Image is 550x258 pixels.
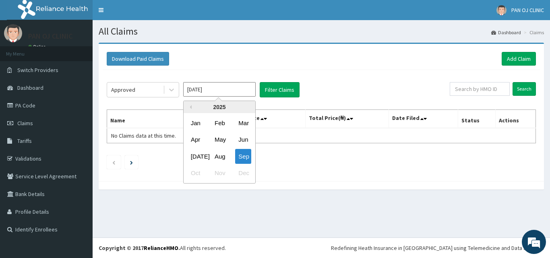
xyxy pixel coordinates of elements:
div: 2025 [184,101,255,113]
input: Search by HMO ID [450,82,510,96]
button: Filter Claims [260,82,300,97]
a: Next page [130,159,133,166]
span: Dashboard [17,84,43,91]
p: PAN OJ CLINIC [28,33,72,40]
li: Claims [522,29,544,36]
div: month 2025-09 [184,115,255,182]
input: Search [513,82,536,96]
div: Approved [111,86,135,94]
button: Previous Year [188,105,192,109]
strong: Copyright © 2017 . [99,244,180,252]
span: No Claims data at this time. [111,132,176,139]
img: User Image [496,5,507,15]
div: Redefining Heath Insurance in [GEOGRAPHIC_DATA] using Telemedicine and Data Science! [331,244,544,252]
div: Choose September 2025 [235,149,251,164]
div: Choose August 2025 [211,149,227,164]
a: Previous page [112,159,116,166]
div: Choose April 2025 [188,132,204,147]
a: RelianceHMO [144,244,178,252]
a: Online [28,44,48,50]
th: Status [458,110,496,128]
span: Switch Providers [17,66,58,74]
th: Name [107,110,215,128]
a: Add Claim [502,52,536,66]
div: Choose March 2025 [235,116,251,130]
th: Total Price(₦) [305,110,389,128]
span: Claims [17,120,33,127]
th: Actions [495,110,536,128]
span: Tariffs [17,137,32,144]
span: PAN OJ CLINIC [511,6,544,14]
h1: All Claims [99,26,544,37]
footer: All rights reserved. [93,237,550,258]
button: Download Paid Claims [107,52,169,66]
div: Choose May 2025 [211,132,227,147]
img: User Image [4,24,22,42]
div: Choose June 2025 [235,132,251,147]
div: Choose February 2025 [211,116,227,130]
a: Dashboard [491,29,521,36]
div: Choose January 2025 [188,116,204,130]
input: Select Month and Year [183,82,256,97]
th: Date Filed [389,110,458,128]
div: Choose July 2025 [188,149,204,164]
